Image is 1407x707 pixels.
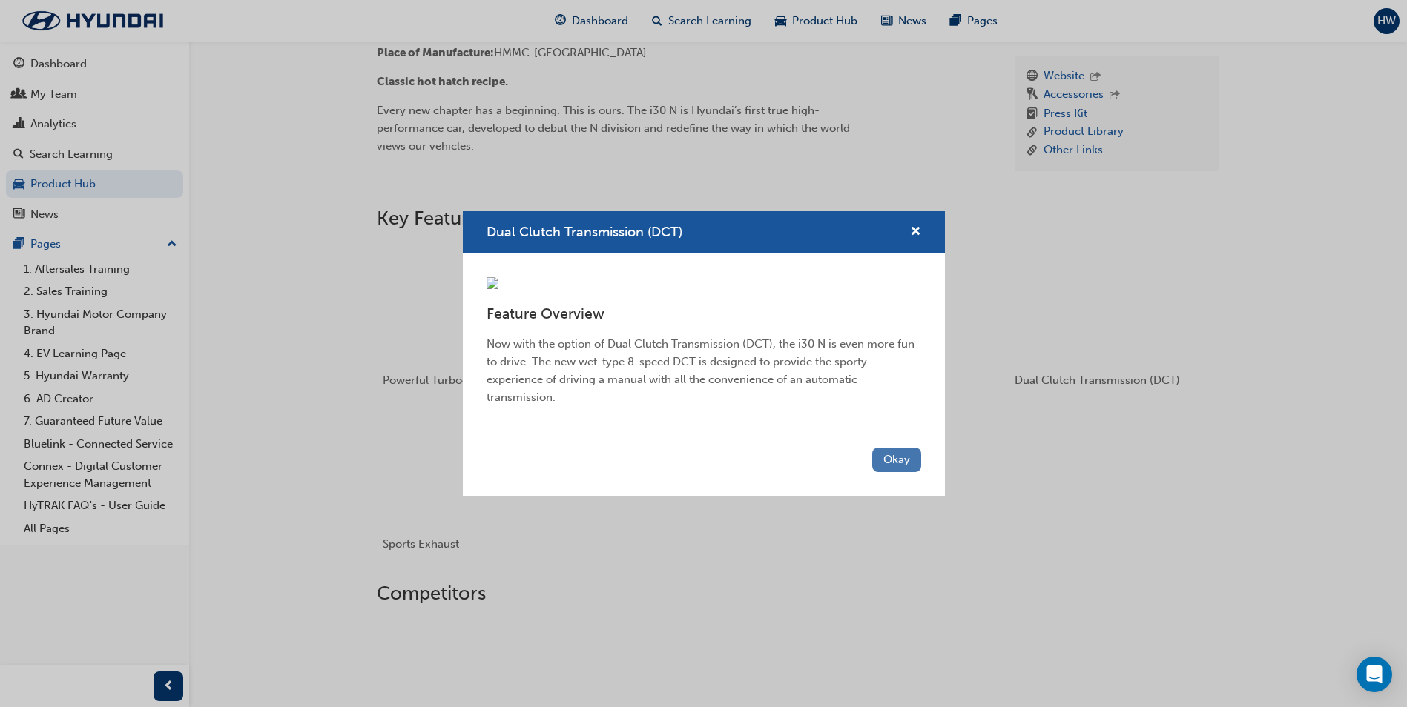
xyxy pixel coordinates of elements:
img: c4229ae8-2ee7-4224-8516-79b5d77df83a.png [487,277,498,289]
h3: Feature Overview [487,305,921,322]
span: Now with the option of Dual Clutch Transmission (DCT), the i30 N is even more fun to drive. The n... [487,337,917,404]
span: Dual Clutch Transmission (DCT) [487,224,682,240]
button: cross-icon [910,223,921,242]
div: Open Intercom Messenger [1357,657,1392,692]
div: Dual Clutch Transmission (DCT) [463,211,945,495]
span: cross-icon [910,226,921,239]
button: Okay [872,448,921,472]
